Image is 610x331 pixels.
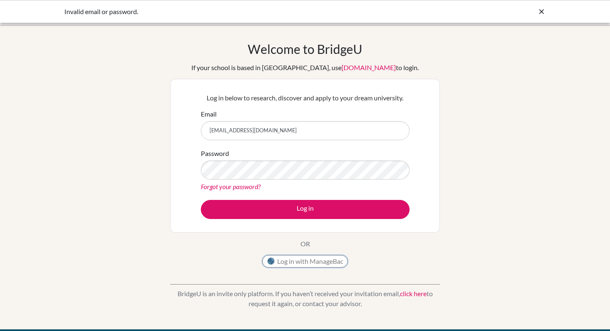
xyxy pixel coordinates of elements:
p: OR [300,239,310,249]
div: If your school is based in [GEOGRAPHIC_DATA], use to login. [191,63,419,73]
label: Email [201,109,217,119]
h1: Welcome to BridgeU [248,41,362,56]
p: BridgeU is an invite only platform. If you haven’t received your invitation email, to request it ... [170,289,440,309]
p: Log in below to research, discover and apply to your dream university. [201,93,410,103]
a: [DOMAIN_NAME] [342,63,396,71]
a: Forgot your password? [201,183,261,190]
a: click here [400,290,427,297]
label: Password [201,148,229,158]
button: Log in with ManageBac [262,255,348,268]
button: Log in [201,200,410,219]
div: Invalid email or password. [64,7,421,17]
